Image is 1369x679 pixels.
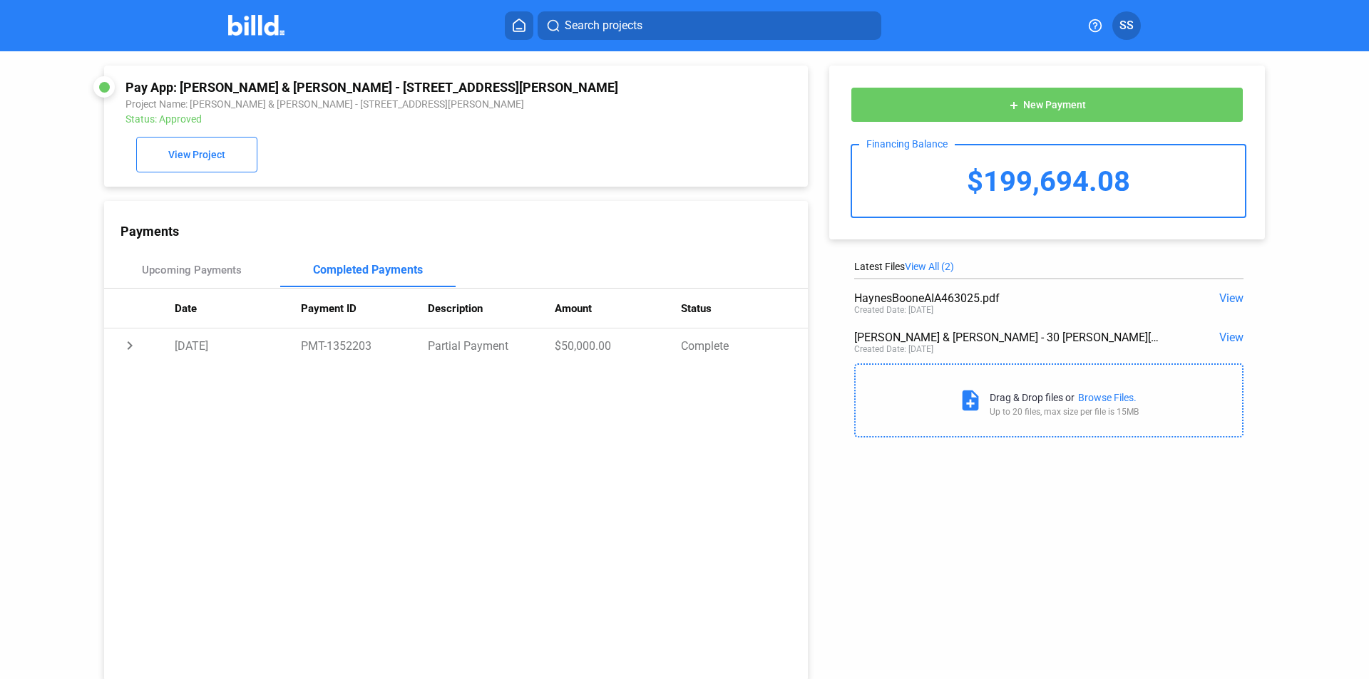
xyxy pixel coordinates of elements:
div: Upcoming Payments [142,264,242,276]
th: Date [175,289,302,328]
span: Search projects [565,17,642,34]
td: Partial Payment [428,328,555,363]
div: $199,694.08 [852,145,1245,217]
div: Payments [121,224,808,239]
mat-icon: note_add [958,388,983,413]
button: View Project [136,137,257,172]
div: Drag & Drop files or [990,392,1075,403]
button: New Payment [851,87,1244,123]
div: Financing Balance [859,138,955,150]
div: Created Date: [DATE] [854,305,933,315]
div: HaynesBooneAIA463025.pdf [854,291,1166,305]
img: Billd Company Logo [228,15,284,36]
div: Status: Approved [125,113,654,125]
span: View All (2) [905,261,954,272]
button: SS [1112,11,1141,40]
div: Created Date: [DATE] [854,344,933,354]
span: SS [1119,17,1134,34]
div: [PERSON_NAME] & [PERSON_NAME] - 30 [PERSON_NAME][GEOGRAPHIC_DATA] - Disclosure and Purchase State... [854,331,1166,344]
span: View Project [168,150,225,161]
td: [DATE] [175,328,302,363]
td: $50,000.00 [555,328,682,363]
button: Search projects [538,11,881,40]
div: Project Name: [PERSON_NAME] & [PERSON_NAME] - [STREET_ADDRESS][PERSON_NAME] [125,98,654,110]
th: Payment ID [301,289,428,328]
span: View [1219,331,1244,344]
span: View [1219,291,1244,305]
div: Browse Files. [1078,392,1137,403]
span: New Payment [1023,100,1086,111]
div: Up to 20 files, max size per file is 15MB [990,407,1139,417]
div: Latest Files [854,261,1244,272]
th: Description [428,289,555,328]
td: Complete [681,328,808,363]
mat-icon: add [1008,100,1020,111]
div: Pay App: [PERSON_NAME] & [PERSON_NAME] - [STREET_ADDRESS][PERSON_NAME] [125,80,654,95]
th: Amount [555,289,682,328]
div: Completed Payments [313,263,423,276]
td: PMT-1352203 [301,328,428,363]
th: Status [681,289,808,328]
